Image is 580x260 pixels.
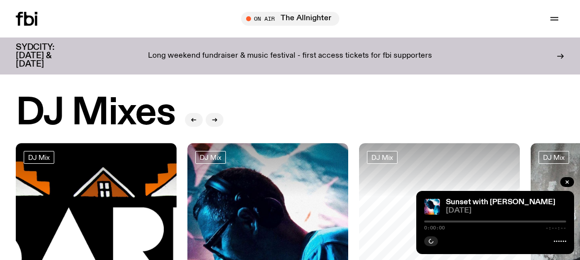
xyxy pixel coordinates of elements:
a: Sunset with [PERSON_NAME] [446,198,555,206]
span: DJ Mix [28,153,50,161]
a: DJ Mix [24,151,54,164]
span: -:--:-- [545,225,566,230]
button: On AirThe Allnighter [241,12,339,26]
a: DJ Mix [195,151,226,164]
a: DJ Mix [539,151,569,164]
span: DJ Mix [543,153,565,161]
img: Simon Caldwell stands side on, looking downwards. He has headphones on. Behind him is a brightly ... [424,199,440,215]
a: DJ Mix [367,151,398,164]
span: DJ Mix [200,153,221,161]
span: 0:00:00 [424,225,445,230]
h2: DJ Mixes [16,95,175,132]
span: [DATE] [446,207,566,215]
p: Long weekend fundraiser & music festival - first access tickets for fbi supporters [148,52,432,61]
span: DJ Mix [371,153,393,161]
h3: SYDCITY: [DATE] & [DATE] [16,43,79,69]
